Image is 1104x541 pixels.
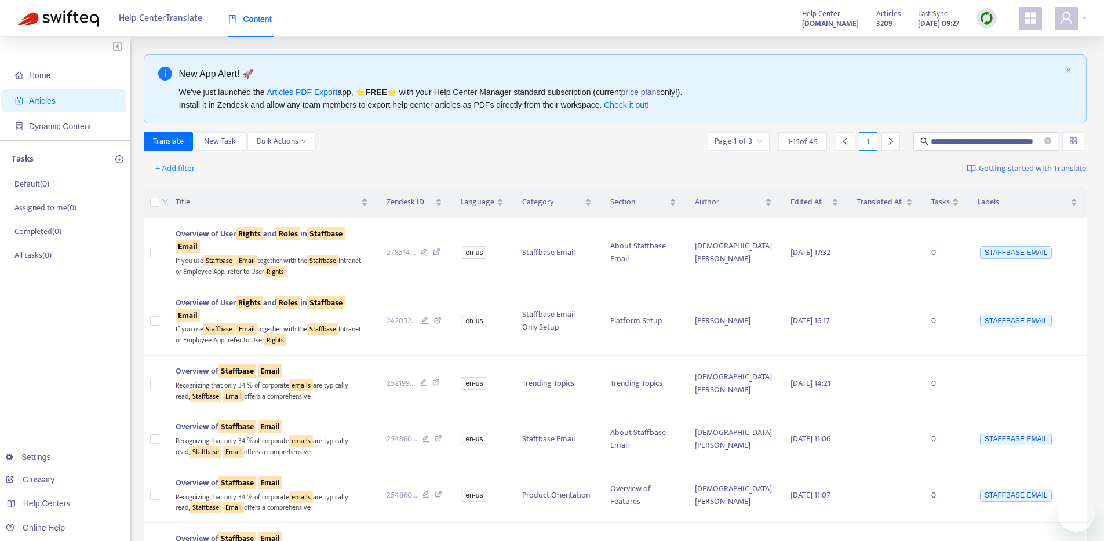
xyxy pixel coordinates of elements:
[461,315,487,327] span: en-us
[1058,495,1095,532] iframe: Button to launch messaging window
[176,253,368,277] div: If you use together with the Intranet or Employee App, refer to User
[276,296,300,309] sqkw: Roles
[931,196,950,209] span: Tasks
[387,433,417,445] span: 254860 ...
[513,411,601,467] td: Staffbase Email
[1044,137,1051,144] span: close-circle
[601,218,686,287] td: About Staffbase Email
[147,159,204,178] button: + Add filter
[23,499,71,508] span: Help Centers
[979,162,1087,176] span: Getting started with Translate
[176,378,368,401] div: Recognizing that only 34 % of corporate are typically read, offers a comprehensive
[967,164,976,173] img: image-link
[176,196,359,209] span: Title
[195,132,245,151] button: New Task
[859,132,877,151] div: 1
[223,446,244,458] sqkw: Email
[513,356,601,411] td: Trending Topics
[980,489,1052,502] span: STAFFBASE EMAIL
[307,227,345,240] sqkw: Staffbase
[12,152,34,166] p: Tasks
[980,246,1052,259] span: STAFFBASE EMAIL
[258,420,282,433] sqkw: Email
[307,323,338,335] sqkw: Staffbase
[790,488,830,502] span: [DATE] 11:07
[176,433,368,457] div: Recognizing that only 34 % of corporate are typically read, offers a comprehensive
[6,475,54,484] a: Glossary
[29,71,50,80] span: Home
[790,246,830,259] span: [DATE] 17:32
[686,287,781,356] td: [PERSON_NAME]
[115,155,123,163] span: plus-circle
[922,218,968,287] td: 0
[29,96,56,105] span: Articles
[144,132,193,151] button: Translate
[6,523,65,532] a: Online Help
[788,136,818,148] span: 1 - 15 of 45
[601,287,686,356] td: Platform Setup
[781,187,848,218] th: Edited At
[601,411,686,467] td: About Staffbase Email
[1065,67,1072,74] button: close
[922,356,968,411] td: 0
[802,17,859,30] a: [DOMAIN_NAME]
[247,132,316,151] button: Bulk Actionsdown
[841,137,849,145] span: left
[686,356,781,411] td: [DEMOGRAPHIC_DATA][PERSON_NAME]
[301,138,307,144] span: down
[267,87,337,97] a: Articles PDF Export
[176,489,368,513] div: Recognizing that only 34 % of corporate are typically read, offers a comprehensive
[223,502,244,513] sqkw: Email
[513,467,601,523] td: Product Orientation
[236,323,257,335] sqkw: Email
[176,309,200,322] sqkw: Email
[601,467,686,523] td: Overview of Features
[176,296,345,322] span: Overview of User and in
[236,296,263,309] sqkw: Rights
[190,390,221,402] sqkw: Staffbase
[461,489,487,502] span: en-us
[276,227,300,240] sqkw: Roles
[176,476,282,489] span: Overview of
[258,364,282,378] sqkw: Email
[387,246,416,259] span: 278514 ...
[918,17,959,30] strong: [DATE] 09:27
[513,287,601,356] td: Staffbase Email Only Setup
[258,476,282,489] sqkw: Email
[162,198,169,204] span: down
[387,377,415,390] span: 252199 ...
[461,433,487,445] span: en-us
[365,87,387,97] b: FREE
[461,196,494,209] span: Language
[377,187,452,218] th: Zendesk ID
[15,71,23,79] span: home
[980,315,1052,327] span: STAFFBASE EMAIL
[790,314,830,327] span: [DATE] 16:17
[29,122,91,131] span: Dynamic Content
[967,159,1087,178] a: Getting started with Translate
[176,240,200,253] sqkw: Email
[190,446,221,458] sqkw: Staffbase
[621,87,661,97] a: price plans
[257,135,307,148] span: Bulk Actions
[980,433,1052,445] span: STAFFBASE EMAIL
[179,86,1061,111] div: We've just launched the app, ⭐ ⭐️ with your Help Center Manager standard subscription (current on...
[686,467,781,523] td: [DEMOGRAPHIC_DATA][PERSON_NAME]
[153,135,184,148] span: Translate
[14,202,76,214] p: Assigned to me ( 0 )
[264,334,286,346] sqkw: Rights
[176,322,368,346] div: If you use together with the Intranet or Employee App, refer to User
[686,218,781,287] td: [DEMOGRAPHIC_DATA][PERSON_NAME]
[236,255,257,266] sqkw: Email
[922,287,968,356] td: 0
[15,122,23,130] span: container
[695,196,763,209] span: Author
[922,411,968,467] td: 0
[176,227,345,253] span: Overview of User and in
[686,187,781,218] th: Author
[223,390,244,402] sqkw: Email
[228,14,272,24] span: Content
[14,178,49,190] p: Default ( 0 )
[236,227,263,240] sqkw: Rights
